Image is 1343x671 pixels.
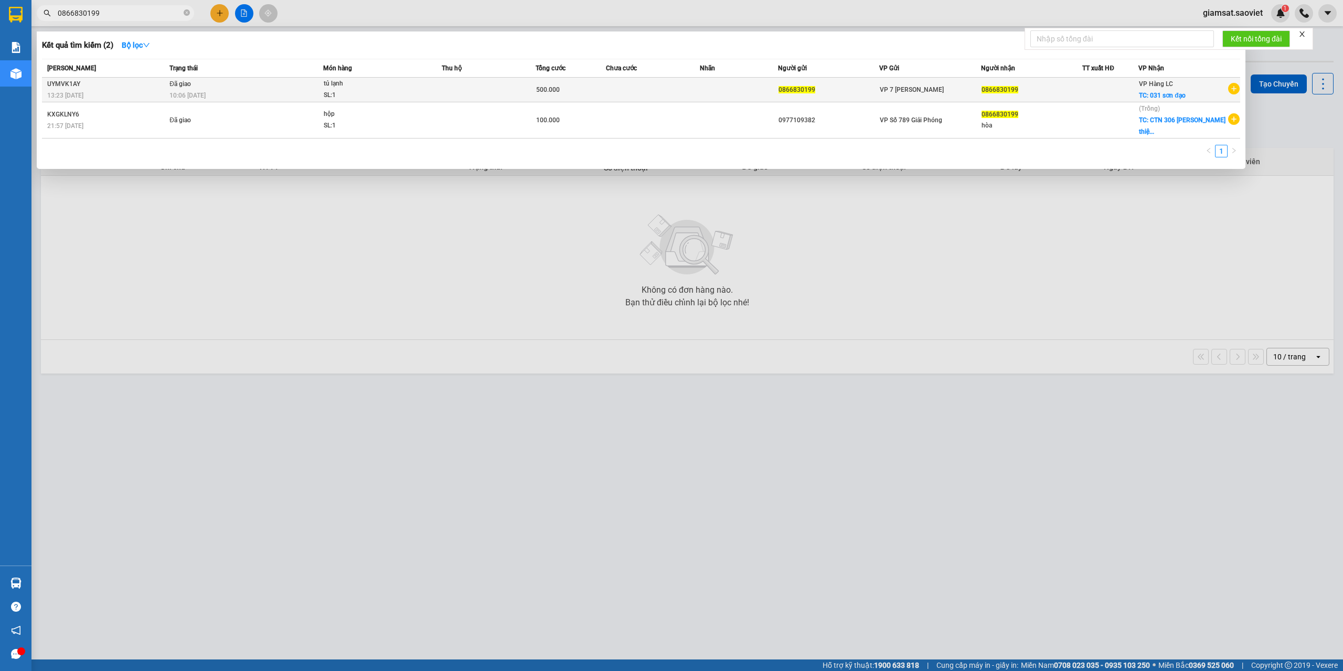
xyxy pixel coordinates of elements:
[982,120,1082,131] div: hòa
[879,65,899,72] span: VP Gửi
[1298,30,1306,38] span: close
[122,41,150,49] strong: Bộ lọc
[1030,30,1214,47] input: Nhập số tổng đài
[9,7,23,23] img: logo-vxr
[47,79,166,90] div: UYMVK1AY
[169,80,191,88] span: Đã giao
[324,120,402,132] div: SL: 1
[324,109,402,120] div: hộp
[323,65,352,72] span: Món hàng
[169,65,198,72] span: Trạng thái
[47,92,83,99] span: 13:23 [DATE]
[47,122,83,130] span: 21:57 [DATE]
[1202,145,1215,157] button: left
[1215,145,1228,157] li: 1
[1231,33,1282,45] span: Kết nối tổng đài
[1139,92,1185,99] span: TC: 031 sơn đạo
[982,111,1018,118] span: 0866830199
[324,90,402,101] div: SL: 1
[1202,145,1215,157] li: Previous Page
[1216,145,1227,157] a: 1
[536,86,560,93] span: 500.000
[11,625,21,635] span: notification
[1082,65,1114,72] span: TT xuất HĐ
[10,42,22,53] img: solution-icon
[42,40,113,51] h3: Kết quả tìm kiếm ( 2 )
[47,65,96,72] span: [PERSON_NAME]
[880,116,942,124] span: VP Số 789 Giải Phóng
[536,65,566,72] span: Tổng cước
[169,116,191,124] span: Đã giao
[1138,65,1164,72] span: VP Nhận
[1206,147,1212,154] span: left
[1231,147,1237,154] span: right
[1228,145,1240,157] button: right
[982,86,1018,93] span: 0866830199
[184,8,190,18] span: close-circle
[143,41,150,49] span: down
[324,78,402,90] div: tủ lạnh
[169,92,206,99] span: 10:06 [DATE]
[184,9,190,16] span: close-circle
[779,115,879,126] div: 0977109382
[1139,80,1173,88] span: VP Hàng LC
[1139,116,1225,135] span: TC: CTN 306 [PERSON_NAME] thiệ...
[10,578,22,589] img: warehouse-icon
[11,602,21,612] span: question-circle
[442,65,462,72] span: Thu hộ
[11,649,21,659] span: message
[700,65,715,72] span: Nhãn
[1228,83,1240,94] span: plus-circle
[113,37,158,54] button: Bộ lọcdown
[44,9,51,17] span: search
[778,65,807,72] span: Người gửi
[981,65,1015,72] span: Người nhận
[1222,30,1290,47] button: Kết nối tổng đài
[10,68,22,79] img: warehouse-icon
[536,116,560,124] span: 100.000
[58,7,182,19] input: Tìm tên, số ĐT hoặc mã đơn
[606,65,637,72] span: Chưa cước
[1139,105,1160,112] span: (Trống)
[880,86,944,93] span: VP 7 [PERSON_NAME]
[47,109,166,120] div: KXGKLNY6
[779,86,815,93] span: 0866830199
[1228,145,1240,157] li: Next Page
[1228,113,1240,125] span: plus-circle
